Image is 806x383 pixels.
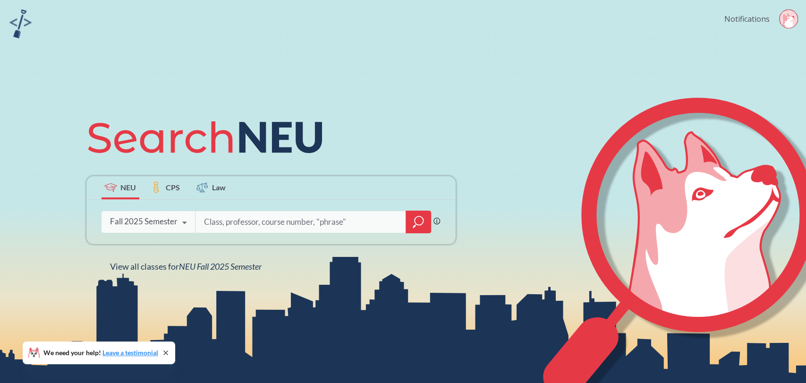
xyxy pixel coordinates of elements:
a: Notifications [724,14,770,24]
div: magnifying glass [406,211,431,233]
span: NEU [120,182,136,193]
a: sandbox logo [9,9,32,41]
svg: magnifying glass [413,215,424,229]
span: CPS [166,182,180,193]
img: sandbox logo [9,9,32,38]
span: We need your help! [43,349,158,356]
span: Law [212,182,226,193]
span: View all classes for [110,261,262,272]
span: NEU Fall 2025 Semester [179,261,262,272]
input: Class, professor, course number, "phrase" [203,212,399,232]
a: Leave a testimonial [102,349,158,357]
div: Fall 2025 Semester [110,216,178,227]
